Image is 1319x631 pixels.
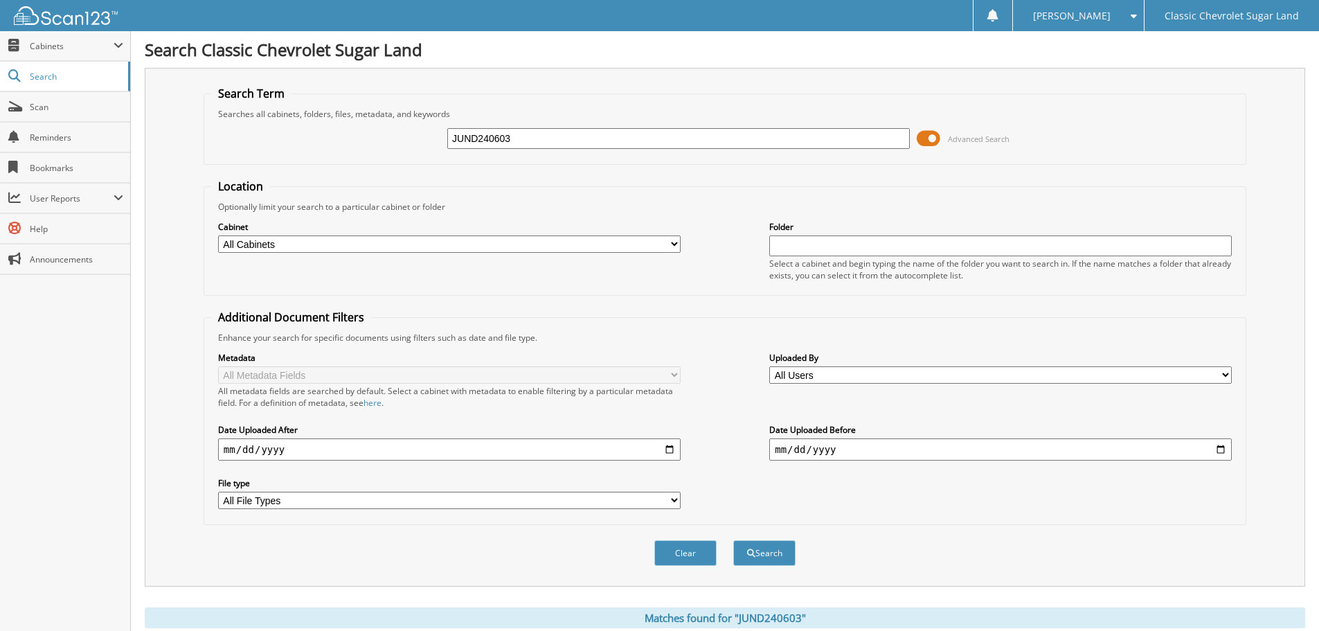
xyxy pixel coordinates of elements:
[769,221,1232,233] label: Folder
[30,132,123,143] span: Reminders
[30,71,121,82] span: Search
[769,438,1232,461] input: end
[654,540,717,566] button: Clear
[1165,12,1299,20] span: Classic Chevrolet Sugar Land
[30,162,123,174] span: Bookmarks
[218,352,681,364] label: Metadata
[218,221,681,233] label: Cabinet
[211,332,1239,344] div: Enhance your search for specific documents using filters such as date and file type.
[14,6,118,25] img: scan123-logo-white.svg
[145,607,1305,628] div: Matches found for "JUND240603"
[30,101,123,113] span: Scan
[218,424,681,436] label: Date Uploaded After
[211,310,371,325] legend: Additional Document Filters
[364,397,382,409] a: here
[211,201,1239,213] div: Optionally limit your search to a particular cabinet or folder
[30,40,114,52] span: Cabinets
[218,385,681,409] div: All metadata fields are searched by default. Select a cabinet with metadata to enable filtering b...
[145,38,1305,61] h1: Search Classic Chevrolet Sugar Land
[733,540,796,566] button: Search
[211,179,270,194] legend: Location
[769,352,1232,364] label: Uploaded By
[218,438,681,461] input: start
[211,108,1239,120] div: Searches all cabinets, folders, files, metadata, and keywords
[769,258,1232,281] div: Select a cabinet and begin typing the name of the folder you want to search in. If the name match...
[948,134,1010,144] span: Advanced Search
[1033,12,1111,20] span: [PERSON_NAME]
[30,193,114,204] span: User Reports
[218,477,681,489] label: File type
[769,424,1232,436] label: Date Uploaded Before
[30,254,123,265] span: Announcements
[30,223,123,235] span: Help
[211,86,291,101] legend: Search Term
